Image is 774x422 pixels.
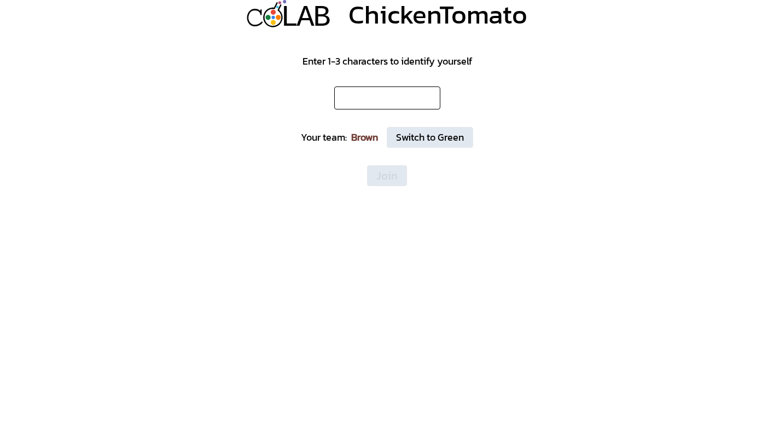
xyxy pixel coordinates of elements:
[296,1,314,36] div: A
[367,165,407,186] button: Join
[302,54,472,69] div: Enter 1-3 characters to identify yourself
[313,1,330,36] div: B
[301,130,347,145] div: Your team:
[351,130,378,145] div: Brown
[387,127,473,148] button: Switch to Green
[348,1,527,27] div: ChickenTomato
[281,1,298,36] div: L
